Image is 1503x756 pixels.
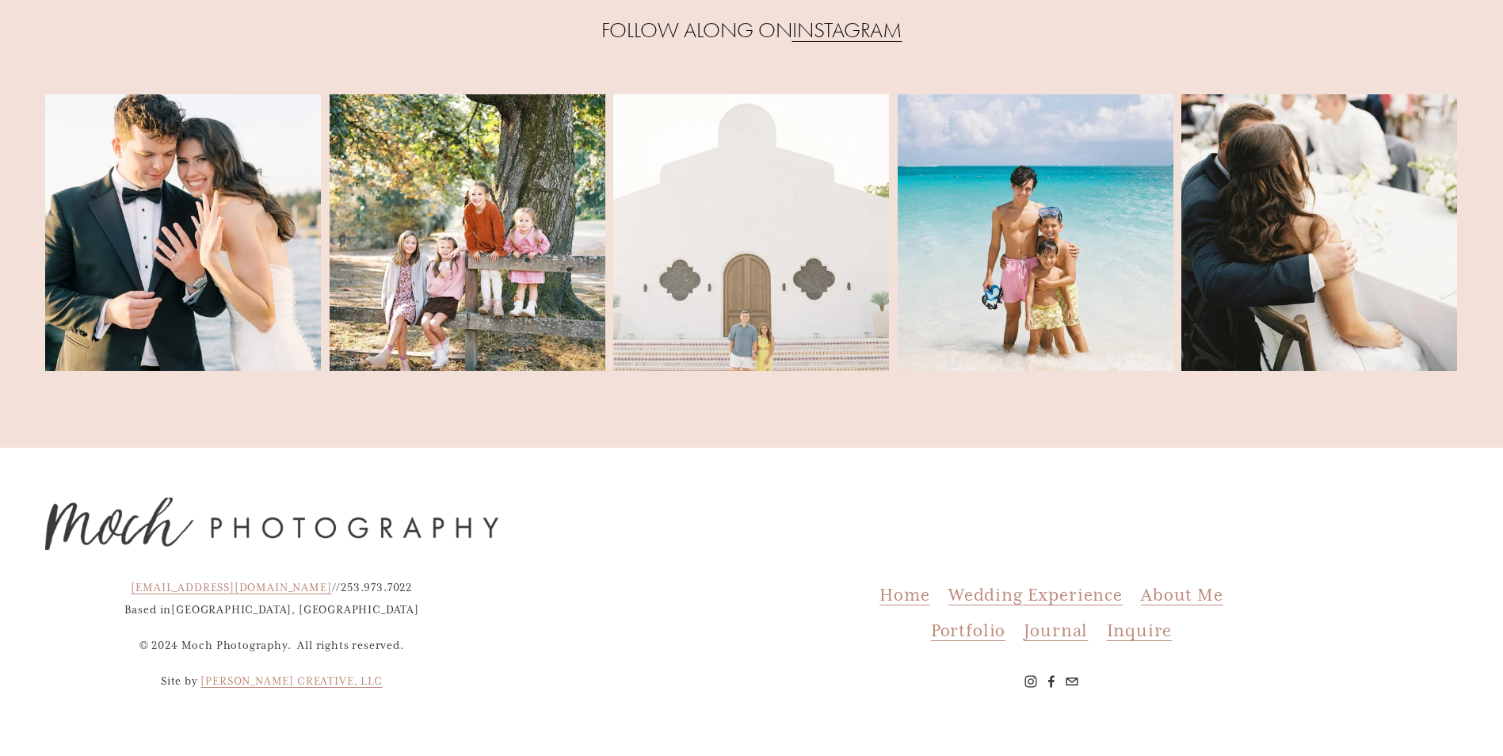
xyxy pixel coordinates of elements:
span: © 2024 Moch Photography. All rights reserved. [139,639,404,652]
a: [EMAIL_ADDRESS][DOMAIN_NAME] [131,577,331,600]
a: Instagram [1024,675,1037,688]
img: E I G H T E E N 💍 I look forward to doing everything with him. Just like when we dated and when w... [613,48,889,416]
img: How do we slow down time? We can&rsquo;t, but I know for myself getting family photos done is a p... [330,49,605,415]
img: Throwing off my grid with these handsome fellas and that stunning water which feels like a dream ... [898,53,1173,410]
span: Wedding Experience [948,584,1123,605]
a: Portfolio [931,613,1005,648]
img: That married feeling! But also finished a stunning gallery feeling just in time for my bride to s... [45,48,321,416]
a: hello@mochsnyder.com [1066,675,1078,688]
a: INSTAGRAM [792,17,902,43]
span: [EMAIL_ADDRESS][DOMAIN_NAME] [131,581,331,594]
h4: FOLLOW ALONG ON [45,16,1458,46]
span: About Me [1141,584,1223,605]
a: Facebook [1045,675,1058,688]
img: Sweet moments on film of Justus and Bradley from their June wedding in the PNW 🥰 Thanks @stormype... [1181,49,1457,415]
p: 253.973.7022 Based in [45,577,498,623]
span: Journal [1024,620,1088,641]
a: [PERSON_NAME] CREATIVE, LLC [200,670,382,693]
a: Wedding Experience [948,577,1123,613]
span: // [332,581,341,594]
a: Journal [1024,613,1088,648]
span: Inquire [1107,620,1173,641]
span: [GEOGRAPHIC_DATA], [GEOGRAPHIC_DATA] [171,603,419,617]
a: About Me [1141,577,1223,613]
span: Site by [161,674,198,688]
span: Portfolio [931,620,1005,641]
a: Home [879,577,929,613]
a: Inquire [1107,613,1173,648]
span: Home [879,584,929,605]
